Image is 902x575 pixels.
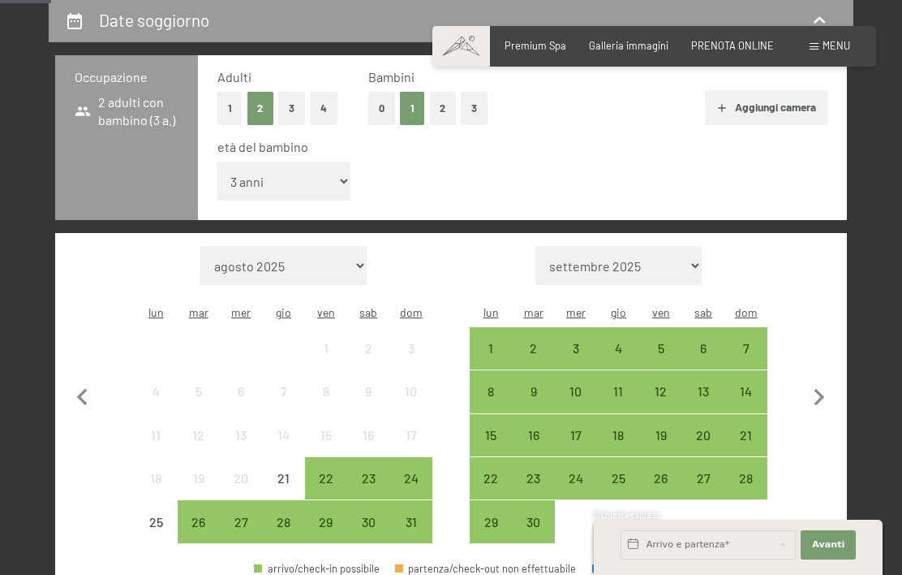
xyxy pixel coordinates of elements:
[217,138,814,156] div: età del bambino
[470,457,512,499] div: Mon Sep 22 2025
[305,500,347,543] div: Fri Aug 29 2025
[148,305,164,319] abbr: lunedì
[262,500,304,543] div: Thu Aug 28 2025
[75,93,178,130] span: 2 adulti con bambino (3 a.)
[471,516,510,555] div: 29
[305,370,347,413] div: arrivo/check-in non effettuabile
[684,385,723,424] div: 13
[66,246,100,544] button: Mese precedente
[220,457,262,499] div: Wed Aug 20 2025
[390,327,432,370] div: arrivo/check-in non effettuabile
[390,370,432,413] div: Sun Aug 10 2025
[682,370,724,413] div: Sat Sep 13 2025
[470,457,512,499] div: arrivo/check-in possibile
[640,414,682,456] div: Fri Sep 19 2025
[512,500,554,543] div: Tue Sep 30 2025
[470,370,512,413] div: Mon Sep 08 2025
[305,500,347,543] div: arrivo/check-in possibile
[513,472,552,511] div: 23
[395,564,577,574] div: partenza/check-out non effettuabile
[305,414,347,456] div: Fri Aug 15 2025
[724,457,767,499] div: Sun Sep 28 2025
[307,472,346,511] div: 22
[597,414,639,456] div: Thu Sep 18 2025
[307,429,346,468] div: 15
[682,414,724,456] div: Sat Sep 20 2025
[682,457,724,499] div: arrivo/check-in possibile
[555,414,597,456] div: Wed Sep 17 2025
[652,305,670,319] abbr: venerdì
[471,429,510,468] div: 15
[136,472,175,511] div: 18
[178,457,220,499] div: Tue Aug 19 2025
[682,327,724,370] div: arrivo/check-in possibile
[594,510,660,520] span: Richiesta express
[276,305,291,319] abbr: giovedì
[262,457,304,499] div: arrivo/check-in non effettuabile
[179,472,218,511] div: 19
[801,530,856,560] button: Avanti
[254,564,380,574] div: arrivo/check-in possibile
[555,414,597,456] div: arrivo/check-in possibile
[220,500,262,543] div: Wed Aug 27 2025
[556,342,595,381] div: 3
[392,472,431,511] div: 24
[400,92,425,125] button: 1
[470,500,512,543] div: Mon Sep 29 2025
[349,472,388,511] div: 23
[390,457,432,499] div: arrivo/check-in possibile
[555,327,597,370] div: Wed Sep 03 2025
[642,385,681,424] div: 12
[470,414,512,456] div: Mon Sep 15 2025
[812,538,844,551] span: Avanti
[513,429,552,468] div: 16
[555,327,597,370] div: arrivo/check-in possibile
[178,500,220,543] div: Tue Aug 26 2025
[178,457,220,499] div: arrivo/check-in non effettuabile
[512,327,554,370] div: arrivo/check-in possibile
[178,370,220,413] div: arrivo/check-in non effettuabile
[505,39,566,52] a: Premium Spa
[390,500,432,543] div: arrivo/check-in possibile
[392,342,431,381] div: 3
[513,342,552,381] div: 2
[513,516,552,555] div: 30
[305,457,347,499] div: arrivo/check-in possibile
[684,472,723,511] div: 27
[512,370,554,413] div: arrivo/check-in possibile
[392,429,431,468] div: 17
[735,305,758,319] abbr: domenica
[470,327,512,370] div: arrivo/check-in possibile
[135,370,177,413] div: arrivo/check-in non effettuabile
[247,92,274,125] button: 2
[217,69,251,84] span: Adulti
[724,370,767,413] div: arrivo/check-in possibile
[392,385,431,424] div: 10
[220,370,262,413] div: Wed Aug 06 2025
[470,414,512,456] div: arrivo/check-in possibile
[178,370,220,413] div: Tue Aug 05 2025
[75,68,178,86] h3: Occupazione
[390,414,432,456] div: Sun Aug 17 2025
[99,10,209,30] h2: Date soggiorno
[135,370,177,413] div: Mon Aug 04 2025
[347,370,389,413] div: arrivo/check-in non effettuabile
[726,342,765,381] div: 7
[347,327,389,370] div: Sat Aug 02 2025
[691,39,774,52] span: PRENOTA ONLINE
[556,385,595,424] div: 10
[347,457,389,499] div: arrivo/check-in possibile
[347,414,389,456] div: arrivo/check-in non effettuabile
[262,414,304,456] div: Thu Aug 14 2025
[221,429,260,468] div: 13
[597,457,639,499] div: arrivo/check-in possibile
[178,414,220,456] div: Tue Aug 12 2025
[471,385,510,424] div: 8
[694,305,712,319] abbr: sabato
[684,342,723,381] div: 6
[682,414,724,456] div: arrivo/check-in possibile
[305,457,347,499] div: Fri Aug 22 2025
[359,305,377,319] abbr: sabato
[556,429,595,468] div: 17
[640,327,682,370] div: arrivo/check-in possibile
